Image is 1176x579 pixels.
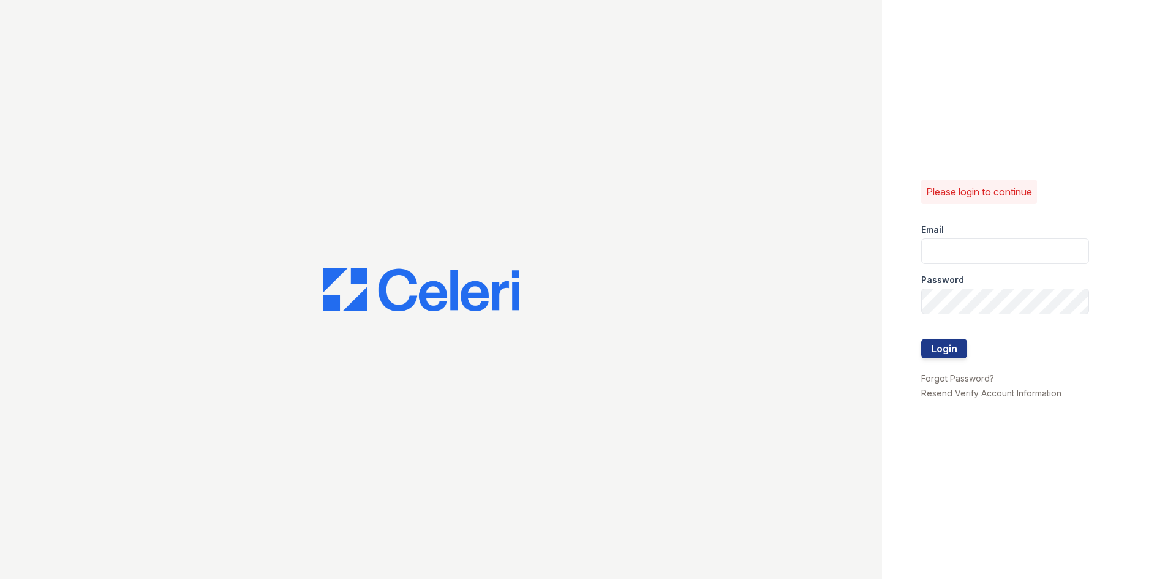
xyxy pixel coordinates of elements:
label: Password [921,274,964,286]
button: Login [921,339,967,358]
label: Email [921,224,944,236]
img: CE_Logo_Blue-a8612792a0a2168367f1c8372b55b34899dd931a85d93a1a3d3e32e68fde9ad4.png [323,268,519,312]
a: Resend Verify Account Information [921,388,1061,398]
a: Forgot Password? [921,373,994,384]
p: Please login to continue [926,184,1032,199]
